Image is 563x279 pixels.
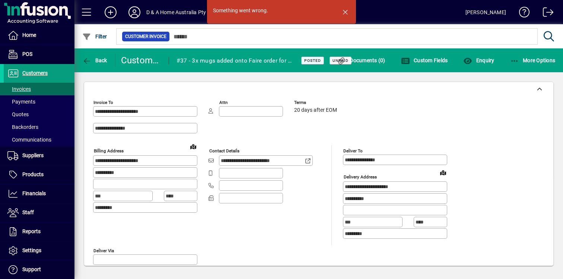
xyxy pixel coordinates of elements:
[4,203,74,222] a: Staff
[335,54,387,67] button: Documents (0)
[294,100,339,105] span: Terms
[510,57,556,63] span: More Options
[22,70,48,76] span: Customers
[4,241,74,260] a: Settings
[4,222,74,241] a: Reports
[22,51,32,57] span: POS
[22,190,46,196] span: Financials
[82,57,107,63] span: Back
[80,54,109,67] button: Back
[461,54,496,67] button: Enquiry
[4,165,74,184] a: Products
[513,1,530,26] a: Knowledge Base
[80,30,109,43] button: Filter
[401,57,448,63] span: Custom Fields
[123,6,146,19] button: Profile
[7,137,51,143] span: Communications
[22,152,44,158] span: Suppliers
[187,140,199,152] a: View on map
[4,83,74,95] a: Invoices
[304,58,321,63] span: Posted
[508,54,557,67] button: More Options
[4,133,74,146] a: Communications
[4,260,74,279] a: Support
[4,95,74,108] a: Payments
[176,55,292,67] div: #37 - 3x mugs added onto Faire order for [PERSON_NAME]. 10% discount applied.
[22,247,41,253] span: Settings
[7,111,29,117] span: Quotes
[22,209,34,215] span: Staff
[22,32,36,38] span: Home
[93,248,114,253] mat-label: Deliver via
[99,6,123,19] button: Add
[337,57,385,63] span: Documents (0)
[4,146,74,165] a: Suppliers
[22,266,41,272] span: Support
[4,108,74,121] a: Quotes
[465,6,506,18] div: [PERSON_NAME]
[121,54,161,66] div: Customer Invoice
[294,107,337,113] span: 20 days after EOM
[4,26,74,45] a: Home
[74,54,115,67] app-page-header-button: Back
[437,167,449,178] a: View on map
[7,86,31,92] span: Invoices
[93,100,113,105] mat-label: Invoice To
[22,171,44,177] span: Products
[463,57,494,63] span: Enquiry
[537,1,554,26] a: Logout
[7,99,35,105] span: Payments
[4,45,74,64] a: POS
[219,100,228,105] mat-label: Attn
[82,34,107,39] span: Filter
[22,228,41,234] span: Reports
[7,124,38,130] span: Backorders
[146,6,215,18] div: D & A Home Australia Pty Ltd
[125,33,166,40] span: Customer Invoice
[343,148,363,153] mat-label: Deliver To
[399,54,450,67] button: Custom Fields
[4,184,74,203] a: Financials
[4,121,74,133] a: Backorders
